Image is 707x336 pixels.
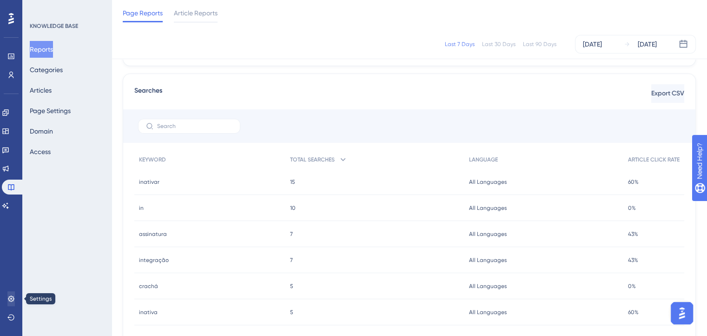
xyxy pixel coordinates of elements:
span: 43% [628,230,638,238]
span: assinatura [139,230,167,238]
div: Last 30 Days [482,40,515,48]
span: All Languages [469,309,507,316]
span: in [139,204,144,212]
span: All Languages [469,256,507,264]
button: Domain [30,123,53,140]
div: [DATE] [638,39,657,50]
span: Article Reports [174,7,218,19]
span: Export CSV [651,88,684,99]
span: integração [139,256,169,264]
span: inativar [139,178,159,186]
span: inativa [139,309,158,316]
span: 0% [628,282,636,290]
span: 5 [290,282,293,290]
span: 5 [290,309,293,316]
span: Need Help? [22,2,58,13]
button: Reports [30,41,53,58]
button: Page Settings [30,102,71,119]
span: 0% [628,204,636,212]
span: All Languages [469,204,507,212]
span: 43% [628,256,638,264]
span: LANGUAGE [469,156,498,163]
iframe: UserGuiding AI Assistant Launcher [668,299,696,327]
span: All Languages [469,178,507,186]
button: Categories [30,61,63,78]
span: 60% [628,309,639,316]
div: Last 90 Days [523,40,556,48]
span: Searches [134,85,162,102]
span: All Languages [469,230,507,238]
span: 60% [628,178,639,186]
div: Last 7 Days [445,40,475,48]
button: Articles [30,82,52,99]
div: [DATE] [583,39,602,50]
span: 15 [290,178,295,186]
div: KNOWLEDGE BASE [30,22,78,30]
span: KEYWORD [139,156,166,163]
span: 7 [290,256,293,264]
input: Search [157,123,232,129]
button: Access [30,143,51,160]
span: Page Reports [123,7,163,19]
button: Export CSV [651,84,684,103]
span: ARTICLE CLICK RATE [628,156,680,163]
span: 7 [290,230,293,238]
span: All Languages [469,282,507,290]
span: 10 [290,204,296,212]
span: TOTAL SEARCHES [290,156,335,163]
span: crachá [139,282,158,290]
